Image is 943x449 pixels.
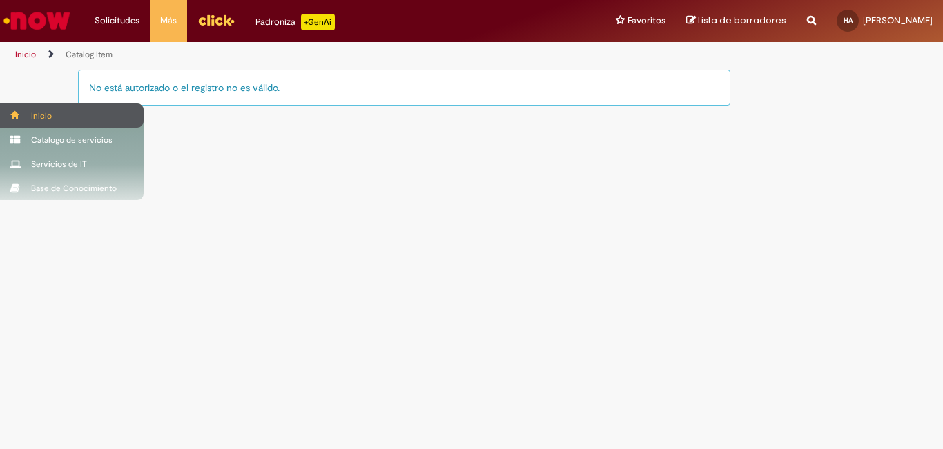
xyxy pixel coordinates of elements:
span: Solicitudes [95,14,139,28]
span: Más [160,14,177,28]
div: Padroniza [255,14,335,30]
div: No está autorizado o el registro no es válido. [78,70,730,106]
a: Lista de borradores [686,14,786,28]
span: [PERSON_NAME] [863,14,933,26]
p: +GenAi [301,14,335,30]
ul: Rutas de acceso a la página [10,42,619,68]
img: ServiceNow [1,7,72,34]
span: HA [844,16,853,25]
span: Favoritos [628,14,665,28]
a: Catalog Item [66,49,113,60]
span: Lista de borradores [698,14,786,27]
a: Inicio [15,49,36,60]
img: click_logo_yellow_360x200.png [197,10,235,30]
